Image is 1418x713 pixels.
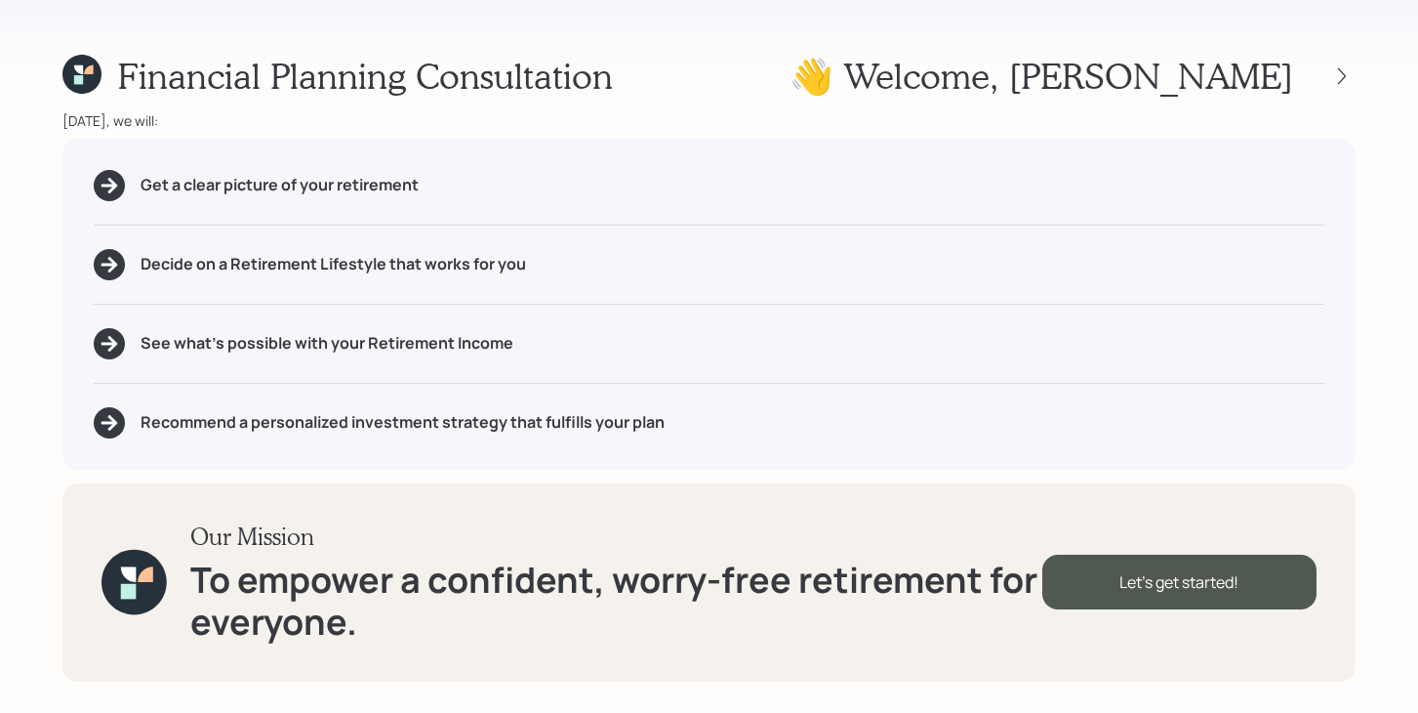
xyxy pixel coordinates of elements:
[190,559,1042,643] h1: To empower a confident, worry-free retirement for everyone.
[141,255,526,273] h5: Decide on a Retirement Lifestyle that works for you
[1042,555,1317,609] div: Let's get started!
[117,55,613,97] h1: Financial Planning Consultation
[190,523,1042,551] h3: Our Mission
[141,334,513,353] h5: See what's possible with your Retirement Income
[790,55,1293,97] h1: 👋 Welcome , [PERSON_NAME]
[141,176,419,194] h5: Get a clear picture of your retirement
[62,110,1356,131] div: [DATE], we will:
[141,413,665,432] h5: Recommend a personalized investment strategy that fulfills your plan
